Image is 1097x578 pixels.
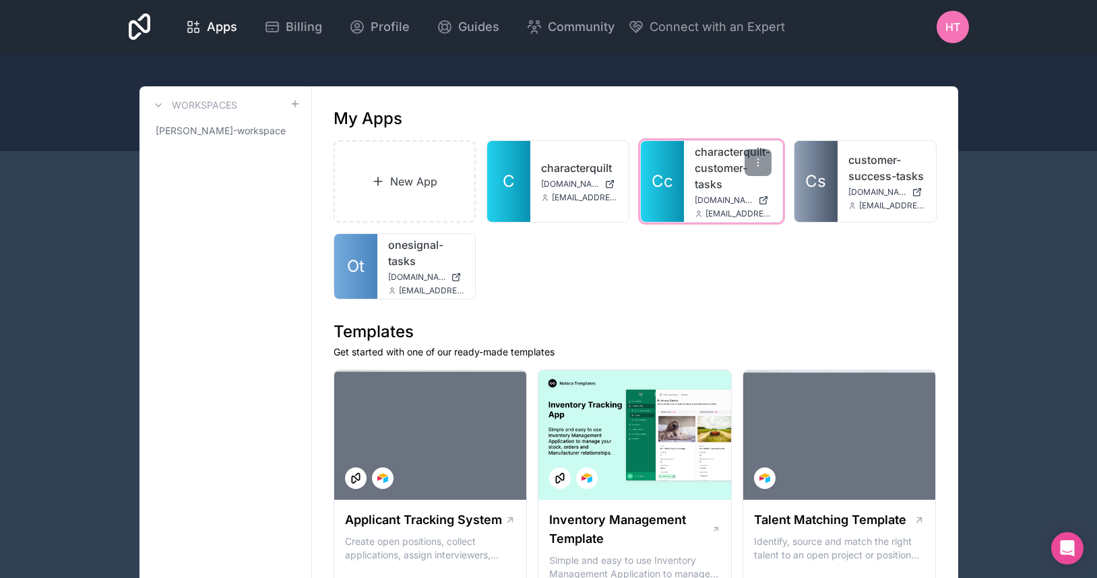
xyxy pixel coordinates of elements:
button: Connect with an Expert [628,18,785,36]
span: Community [548,18,615,36]
span: [DOMAIN_NAME] [695,195,753,206]
a: [PERSON_NAME]-workspace [150,119,301,143]
img: Airtable Logo [582,473,592,484]
a: Ot [334,234,377,299]
span: Cc [652,171,673,192]
span: [EMAIL_ADDRESS][DOMAIN_NAME] [706,208,772,219]
a: [DOMAIN_NAME] [848,187,925,198]
span: [EMAIL_ADDRESS][DOMAIN_NAME] [399,285,465,296]
span: Apps [207,18,237,36]
span: Billing [286,18,322,36]
a: [DOMAIN_NAME] [695,195,772,206]
p: Identify, source and match the right talent to an open project or position with our Talent Matchi... [754,535,925,562]
h3: Workspaces [172,98,237,112]
span: Connect with an Expert [650,18,785,36]
a: C [487,141,530,222]
a: Workspaces [150,97,237,113]
a: Guides [426,12,510,42]
span: [DOMAIN_NAME] [848,187,906,198]
a: Community [515,12,625,42]
span: C [503,171,515,192]
span: [EMAIL_ADDRESS][DOMAIN_NAME] [859,200,925,211]
h1: Templates [334,321,937,343]
span: [PERSON_NAME]-workspace [156,124,286,138]
span: [EMAIL_ADDRESS][DOMAIN_NAME] [552,192,618,203]
img: Airtable Logo [377,473,388,484]
p: Create open positions, collect applications, assign interviewers, centralise candidate feedback a... [345,535,516,562]
p: Get started with one of our ready-made templates [334,345,937,359]
a: Profile [338,12,420,42]
a: characterquilt [541,160,618,176]
a: onesignal-tasks [388,237,465,269]
span: [DOMAIN_NAME] [388,272,446,283]
span: Ot [347,256,365,277]
a: Billing [253,12,333,42]
h1: Applicant Tracking System [345,511,502,529]
span: Profile [371,18,410,36]
a: Cc [641,141,684,222]
a: [DOMAIN_NAME] [388,272,465,283]
a: [DOMAIN_NAME] [541,179,618,190]
h1: Talent Matching Template [754,511,906,529]
a: Cs [794,141,838,222]
a: characterquilt-customer-tasks [695,144,772,192]
span: HT [945,19,960,35]
span: [DOMAIN_NAME] [541,179,599,190]
a: customer-success-tasks [848,152,925,184]
div: Open Intercom Messenger [1051,532,1084,565]
img: Airtable Logo [759,473,770,484]
span: Cs [805,171,826,192]
a: New App [334,140,476,223]
h1: My Apps [334,108,402,129]
span: Guides [458,18,499,36]
a: Apps [175,12,248,42]
h1: Inventory Management Template [549,511,711,548]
